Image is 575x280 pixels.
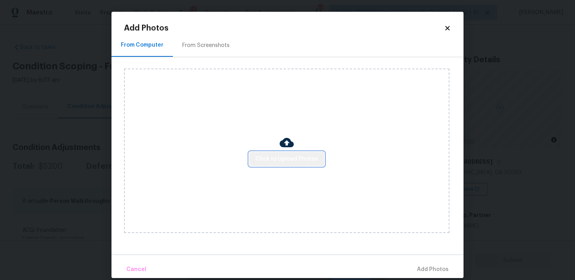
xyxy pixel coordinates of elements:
[182,42,230,49] div: From Screenshots
[255,154,318,164] span: Click to Upload Photos
[280,135,294,150] img: Cloud Upload Icon
[126,265,146,275] span: Cancel
[123,261,149,278] button: Cancel
[121,41,164,49] div: From Computer
[249,152,324,166] button: Click to Upload Photos
[124,24,444,32] h2: Add Photos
